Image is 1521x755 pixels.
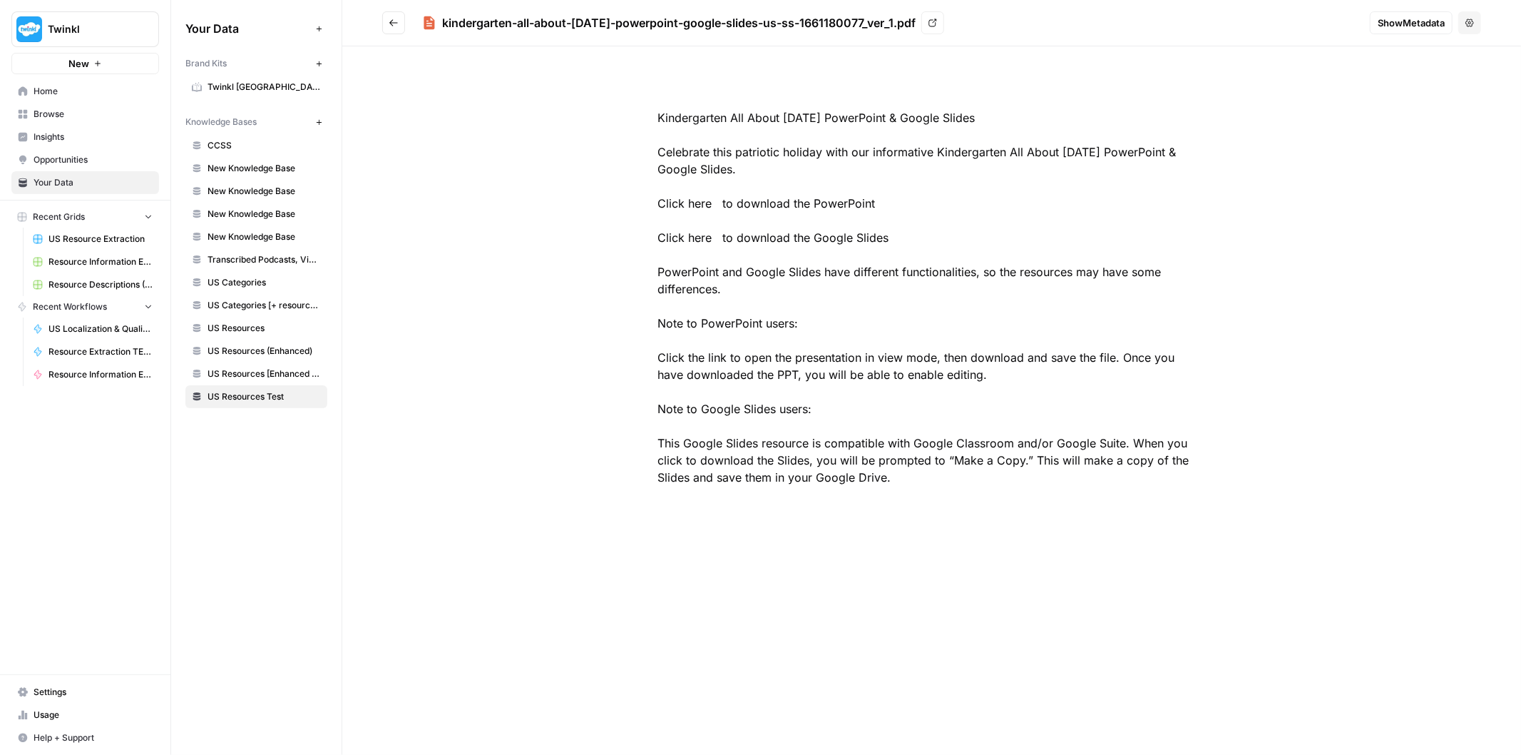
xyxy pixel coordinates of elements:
span: CCSS [208,139,321,152]
a: Resource Descriptions (+Flair) [26,273,159,296]
button: Go back [382,11,405,34]
a: US Resources (Enhanced) [185,340,327,363]
span: New [68,56,89,71]
span: Resource Information Extraction [48,368,153,381]
span: Browse [34,108,153,121]
a: Settings [11,681,159,704]
span: Resource Information Extraction Grid (1) [48,255,153,268]
button: Recent Grids [11,206,159,228]
span: Your Data [34,176,153,189]
span: US Resources Test [208,390,321,403]
div: kindergarten-all-about-[DATE]-powerpoint-google-slides-us-ss-1661180077_ver_1.pdf [442,14,916,31]
a: US Localization & Quality Check [26,318,159,340]
div: Kindergarten All About [DATE] PowerPoint & Google Slides Celebrate this patriotic holiday with ou... [613,75,1251,520]
a: New Knowledge Base [185,157,327,180]
a: Resource Information Extraction [26,363,159,386]
a: Resource Extraction TEST [26,340,159,363]
span: Recent Workflows [33,300,107,313]
a: US Resources Test [185,385,327,408]
button: ShowMetadata [1370,11,1453,34]
span: US Localization & Quality Check [48,323,153,335]
a: US Categories [185,271,327,294]
a: Resource Information Extraction Grid (1) [26,250,159,273]
a: CCSS [185,134,327,157]
span: New Knowledge Base [208,208,321,221]
span: New Knowledge Base [208,185,321,198]
a: US Resource Extraction [26,228,159,250]
button: Recent Workflows [11,296,159,318]
span: Resource Extraction TEST [48,345,153,358]
a: Usage [11,704,159,726]
a: Your Data [11,171,159,194]
a: Transcribed Podcasts, Videos, etc. [185,248,327,271]
a: US Resources [Enhanced + Review Count] [185,363,327,385]
span: US Resources (Enhanced) [208,345,321,358]
span: Show Metadata [1378,16,1445,30]
span: Brand Kits [185,57,227,70]
span: Help + Support [34,731,153,744]
span: Knowledge Bases [185,116,257,128]
span: Home [34,85,153,98]
span: Resource Descriptions (+Flair) [48,278,153,291]
a: Opportunities [11,148,159,171]
span: US Categories [+ resource count] [208,299,321,312]
a: New Knowledge Base [185,226,327,248]
span: Opportunities [34,153,153,166]
button: New [11,53,159,74]
span: US Resources [208,322,321,335]
span: Insights [34,131,153,143]
img: Twinkl Logo [16,16,42,42]
span: Usage [34,709,153,721]
span: Settings [34,686,153,699]
span: New Knowledge Base [208,162,321,175]
a: Browse [11,103,159,126]
a: US Resources [185,317,327,340]
button: Workspace: Twinkl [11,11,159,47]
span: Your Data [185,20,310,37]
span: Transcribed Podcasts, Videos, etc. [208,253,321,266]
button: Help + Support [11,726,159,749]
a: US Categories [+ resource count] [185,294,327,317]
a: New Knowledge Base [185,180,327,203]
span: Recent Grids [33,211,85,223]
span: US Categories [208,276,321,289]
a: Twinkl [GEOGRAPHIC_DATA] [185,76,327,98]
span: US Resources [Enhanced + Review Count] [208,368,321,380]
span: New Knowledge Base [208,230,321,243]
span: Twinkl [48,22,134,36]
a: Insights [11,126,159,148]
span: Twinkl [GEOGRAPHIC_DATA] [208,81,321,93]
a: New Knowledge Base [185,203,327,226]
a: Home [11,80,159,103]
span: US Resource Extraction [48,233,153,245]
